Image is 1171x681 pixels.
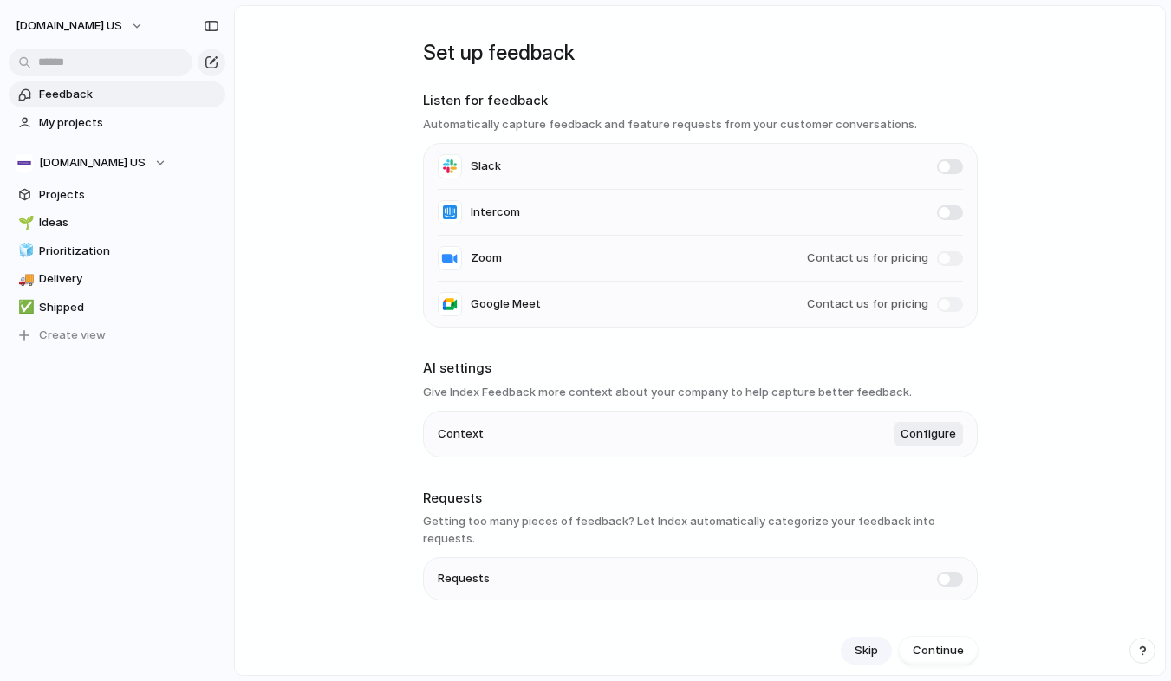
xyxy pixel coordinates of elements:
[9,322,225,348] button: Create view
[901,425,956,443] span: Configure
[39,299,219,316] span: Shipped
[16,214,33,231] button: 🌱
[8,12,153,40] button: [DOMAIN_NAME] US
[899,637,978,665] button: Continue
[423,116,978,133] h3: Automatically capture feedback and feature requests from your customer conversations.
[423,37,978,68] h1: Set up feedback
[841,637,892,665] button: Skip
[16,243,33,260] button: 🧊
[807,295,928,313] span: Contact us for pricing
[9,295,225,321] a: ✅Shipped
[9,150,225,176] button: [DOMAIN_NAME] US
[438,425,484,443] span: Context
[9,238,225,264] a: 🧊Prioritization
[423,489,978,509] h2: Requests
[9,266,225,292] a: 🚚Delivery
[16,299,33,316] button: ✅
[913,642,964,659] span: Continue
[855,642,878,659] span: Skip
[894,422,963,446] button: Configure
[39,86,219,103] span: Feedback
[18,269,30,289] div: 🚚
[16,17,122,35] span: [DOMAIN_NAME] US
[39,243,219,260] span: Prioritization
[18,297,30,317] div: ✅
[18,213,30,233] div: 🌱
[471,295,541,313] span: Google Meet
[39,270,219,288] span: Delivery
[16,270,33,288] button: 🚚
[423,359,978,379] h2: AI settings
[39,214,219,231] span: Ideas
[9,210,225,236] a: 🌱Ideas
[39,154,146,172] span: [DOMAIN_NAME] US
[39,114,219,132] span: My projects
[471,250,502,267] span: Zoom
[39,186,219,204] span: Projects
[807,250,928,267] span: Contact us for pricing
[423,513,978,547] h3: Getting too many pieces of feedback? Let Index automatically categorize your feedback into requests.
[438,570,490,587] span: Requests
[471,204,520,221] span: Intercom
[423,91,978,111] h2: Listen for feedback
[471,158,501,175] span: Slack
[9,182,225,208] a: Projects
[18,241,30,261] div: 🧊
[9,110,225,136] a: My projects
[9,81,225,107] a: Feedback
[39,327,106,344] span: Create view
[423,384,978,401] h3: Give Index Feedback more context about your company to help capture better feedback.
